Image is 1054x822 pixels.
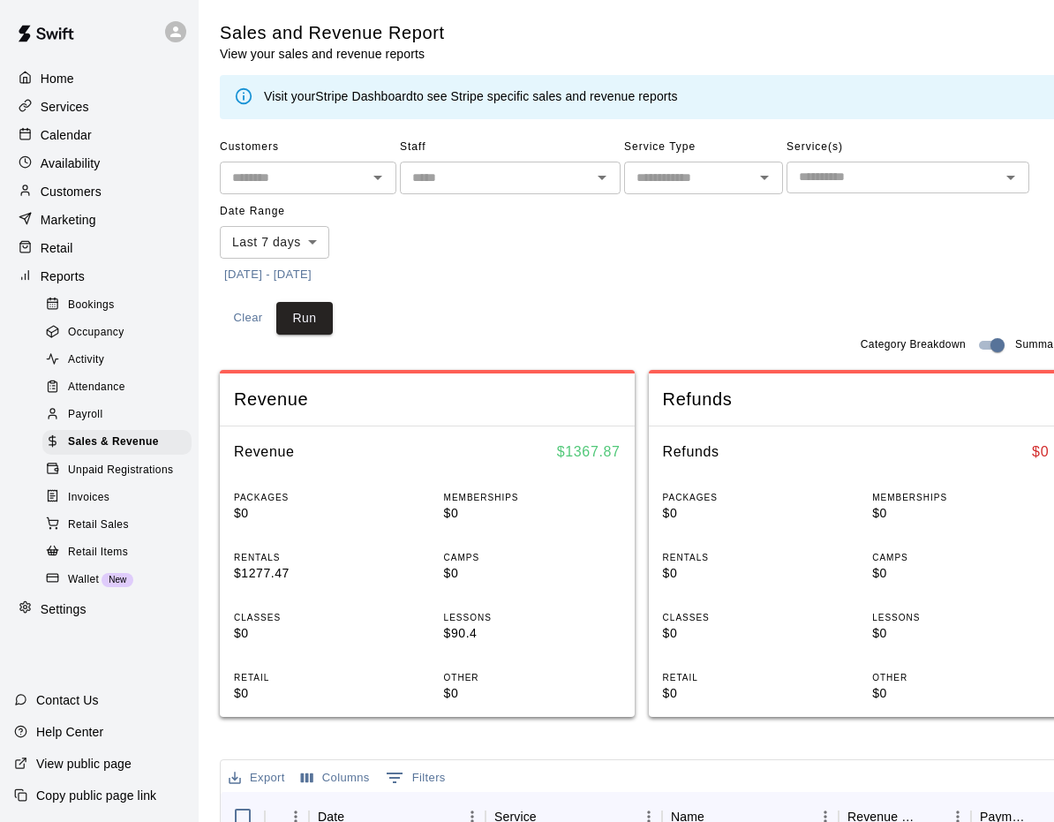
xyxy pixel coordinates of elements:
p: $0 [663,564,839,583]
p: View your sales and revenue reports [220,45,445,63]
a: Retail Sales [42,511,199,539]
p: Copy public page link [36,787,156,804]
div: Retail Items [42,540,192,565]
p: LESSONS [444,611,621,624]
span: Invoices [68,489,109,507]
p: Calendar [41,126,92,144]
h6: $ 1367.87 [557,441,621,464]
p: RETAIL [663,671,839,684]
a: Retail [14,235,184,261]
p: Help Center [36,723,103,741]
h6: Revenue [234,441,295,464]
p: MEMBERSHIPS [444,491,621,504]
span: Payroll [68,406,102,424]
p: $0 [663,624,839,643]
div: Retail Sales [42,513,192,538]
p: $90.4 [444,624,621,643]
a: Services [14,94,184,120]
h6: Refunds [663,441,719,464]
div: WalletNew [42,568,192,592]
p: $0 [444,564,621,583]
a: Unpaid Registrations [42,456,199,484]
span: Attendance [68,379,125,396]
p: $0 [872,504,1049,523]
span: Service(s) [787,133,1029,162]
a: Customers [14,178,184,205]
span: Customers [220,133,396,162]
p: $0 [444,504,621,523]
p: PACKAGES [234,491,410,504]
span: Refunds [663,388,1050,411]
p: Availability [41,155,101,172]
p: Contact Us [36,691,99,709]
p: RETAIL [234,671,410,684]
a: Invoices [42,484,199,511]
a: Sales & Revenue [42,429,199,456]
div: Last 7 days [220,226,329,259]
div: Sales & Revenue [42,430,192,455]
p: RENTALS [663,551,839,564]
span: Category Breakdown [861,336,966,354]
p: RENTALS [234,551,410,564]
p: $0 [444,684,621,703]
p: CLASSES [663,611,839,624]
button: Open [752,165,777,190]
p: CAMPS [444,551,621,564]
button: Clear [220,302,276,335]
div: Attendance [42,375,192,400]
span: Sales & Revenue [68,434,159,451]
p: $0 [234,624,410,643]
button: Show filters [381,764,450,792]
h5: Sales and Revenue Report [220,21,445,45]
a: Attendance [42,374,199,402]
a: Reports [14,263,184,290]
div: Invoices [42,486,192,510]
p: $0 [872,684,1049,703]
span: Retail Items [68,544,128,562]
span: Wallet [68,571,99,589]
a: Availability [14,150,184,177]
a: Occupancy [42,319,199,346]
button: [DATE] - [DATE] [220,261,316,289]
p: Retail [41,239,73,257]
a: Payroll [42,402,199,429]
a: WalletNew [42,566,199,593]
span: Activity [68,351,104,369]
button: Select columns [297,765,374,792]
span: Retail Sales [68,517,129,534]
p: Settings [41,600,87,618]
span: Staff [400,133,621,162]
p: Reports [41,268,85,285]
div: Settings [14,596,184,622]
a: Marketing [14,207,184,233]
p: $0 [663,684,839,703]
a: Retail Items [42,539,199,566]
p: OTHER [444,671,621,684]
a: Calendar [14,122,184,148]
p: $0 [872,564,1049,583]
a: Activity [42,347,199,374]
div: Unpaid Registrations [42,458,192,483]
p: PACKAGES [663,491,839,504]
button: Open [365,165,390,190]
div: Visit your to see Stripe specific sales and revenue reports [264,87,678,107]
a: Home [14,65,184,92]
span: Service Type [624,133,783,162]
p: OTHER [872,671,1049,684]
div: Payroll [42,403,192,427]
p: Home [41,70,74,87]
span: Unpaid Registrations [68,462,173,479]
p: View public page [36,755,132,773]
p: $0 [234,504,410,523]
span: Revenue [234,388,621,411]
button: Open [998,165,1023,190]
div: Activity [42,348,192,373]
span: Date Range [220,198,374,226]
